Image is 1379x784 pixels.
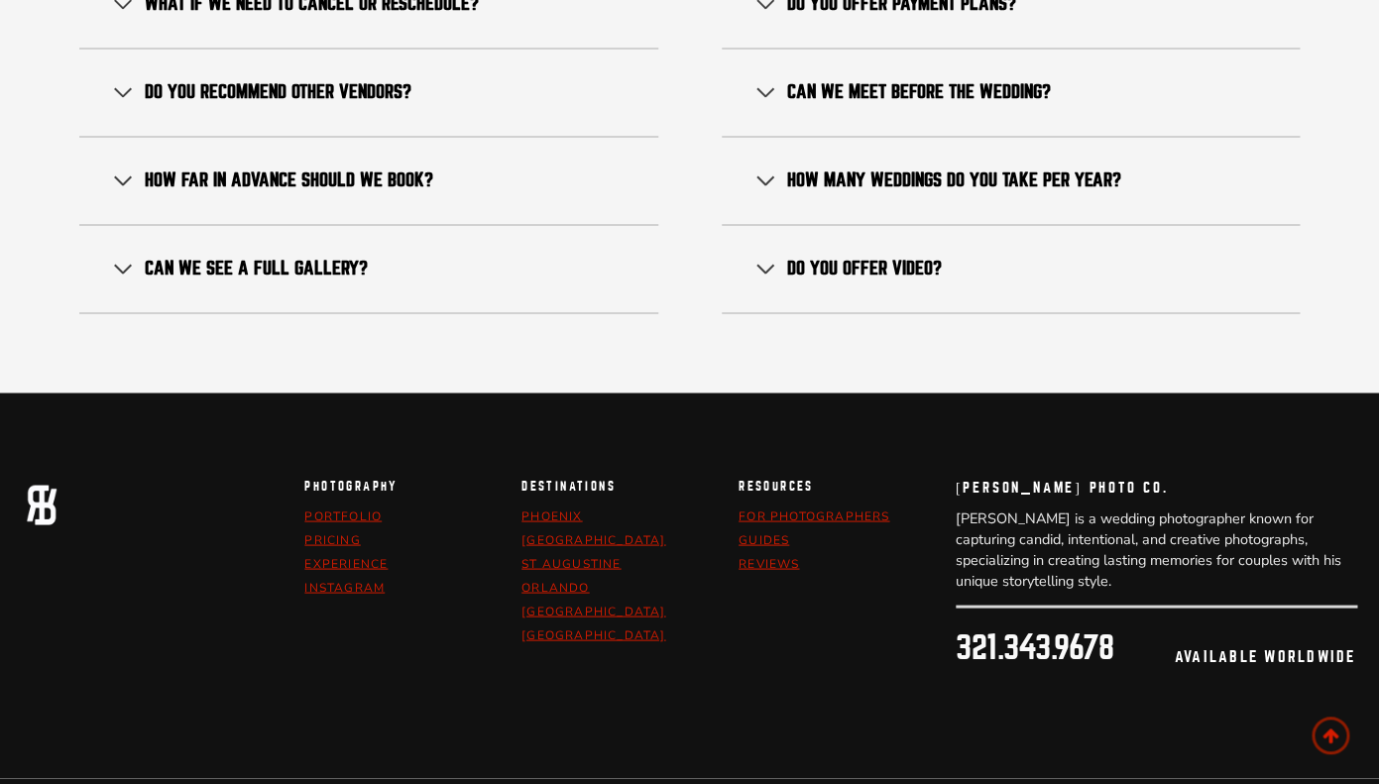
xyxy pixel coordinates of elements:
span: Do you offer video? [787,257,942,280]
button: How far in advance should we book? [79,137,658,225]
button: Can we meet before the wedding? [722,49,1301,137]
a: portfolio [304,507,382,523]
h2: [PERSON_NAME] Photo Co. [956,480,1358,494]
a: orlando [521,579,589,595]
span: Do you recommend other vendors? [145,80,411,104]
h2: Destinations [521,480,723,492]
span: How many weddings do you take per year? [787,168,1121,192]
button: Can we see a full gallery? [79,225,658,313]
a: st augustine [521,555,621,571]
span: Can we see a full gallery? [145,257,368,280]
a: Scroll to top [1312,717,1349,754]
p: available worldwide [1172,646,1357,667]
button: How many weddings do you take per year? [722,137,1301,225]
a: [GEOGRAPHIC_DATA] [521,626,665,642]
a: Guides [739,531,789,547]
a: pricing [304,531,360,547]
a: [GEOGRAPHIC_DATA] [521,531,665,547]
a: 321.343.9678 [956,630,1113,664]
img: Logo of a brand featuring the letters "R" and "B" intertwined, presented in a minimalist white de... [22,485,61,524]
a: Instagram [304,579,385,595]
p: [PERSON_NAME] is a wedding photographer known for capturing candid, intentional, and creative pho... [956,507,1358,590]
a: Experience [304,555,388,571]
h2: resources [739,480,940,492]
button: Do you recommend other vendors? [79,49,658,137]
span: Can we meet before the wedding? [787,80,1051,104]
h2: photography [304,480,506,492]
a: Reviews [739,555,799,571]
button: Do you offer video? [722,225,1301,313]
a: For Photographers [739,507,889,523]
a: Phoenix [521,507,582,523]
a: [GEOGRAPHIC_DATA] [521,603,665,618]
span: How far in advance should we book? [145,168,433,192]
